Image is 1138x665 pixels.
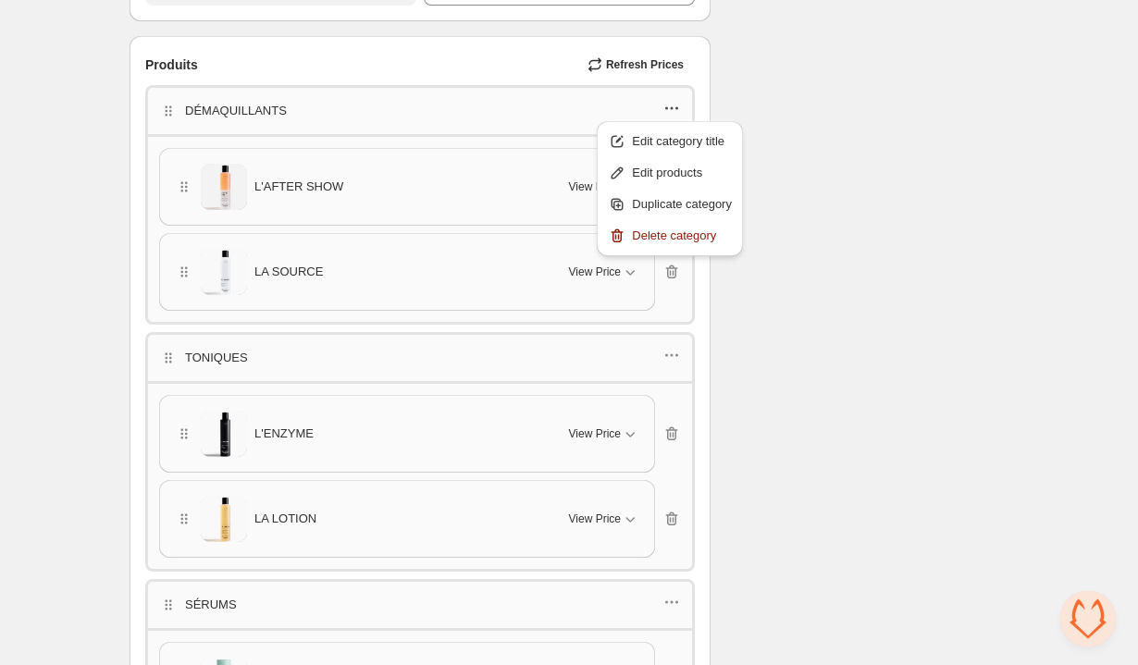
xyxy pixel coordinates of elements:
[201,241,247,302] img: LA SOURCE
[145,55,198,74] span: Produits
[201,488,247,548] img: LA LOTION
[632,195,732,214] span: Duplicate category
[558,172,650,202] button: View Price
[580,52,695,78] button: Refresh Prices
[254,425,314,443] span: L'ENZYME
[632,164,732,182] span: Edit products
[558,504,650,534] button: View Price
[254,510,316,528] span: LA LOTION
[569,265,621,279] span: View Price
[201,403,247,463] img: L'ENZYME
[569,179,621,194] span: View Price
[185,596,237,614] p: SÉRUMS
[606,57,684,72] span: Refresh Prices
[254,263,323,281] span: LA SOURCE
[201,156,247,216] img: L'AFTER SHOW
[558,419,650,449] button: View Price
[185,102,287,120] p: DÉMAQUILLANTS
[632,132,732,151] span: Edit category title
[185,349,248,367] p: TONIQUES
[569,511,621,526] span: View Price
[569,426,621,441] span: View Price
[632,227,732,245] span: Delete category
[1060,591,1116,647] div: Ouvrir le chat
[254,178,343,196] span: L'AFTER SHOW
[558,257,650,287] button: View Price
